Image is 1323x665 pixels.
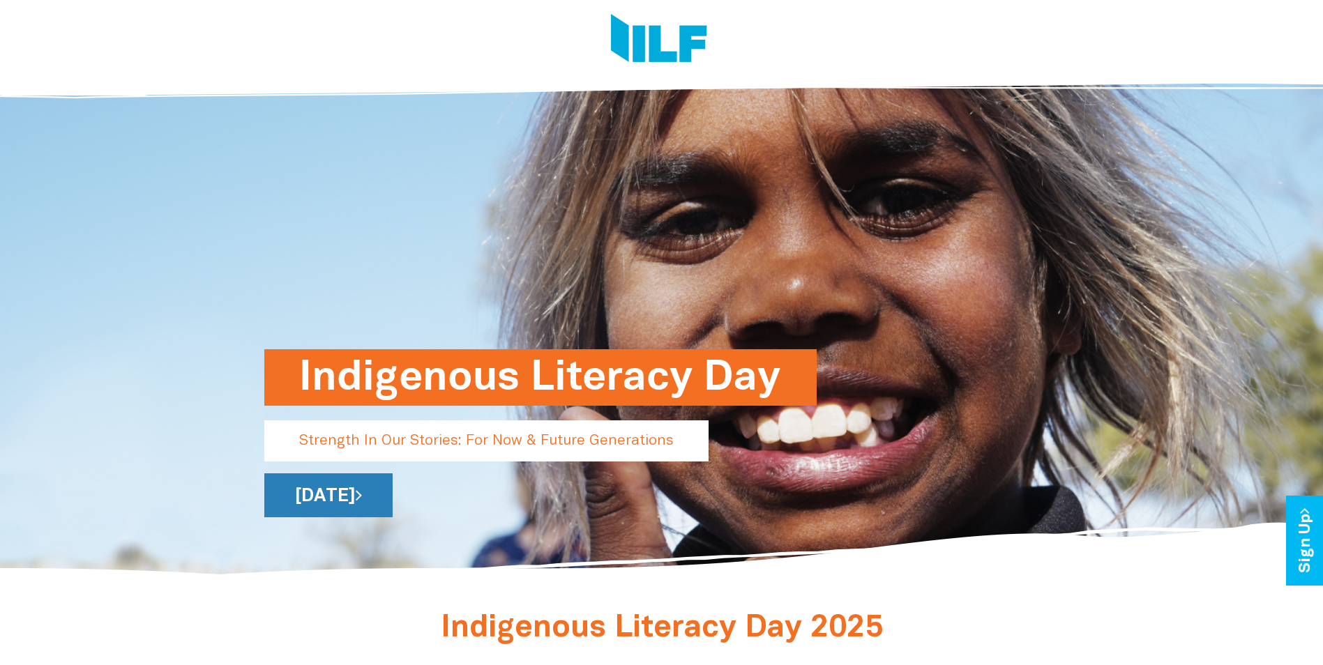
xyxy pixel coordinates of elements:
[611,14,707,66] img: Logo
[264,473,393,517] a: [DATE]
[299,349,782,406] h1: Indigenous Literacy Day
[441,614,883,643] span: Indigenous Literacy Day 2025
[264,420,709,461] p: Strength In Our Stories: For Now & Future Generations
